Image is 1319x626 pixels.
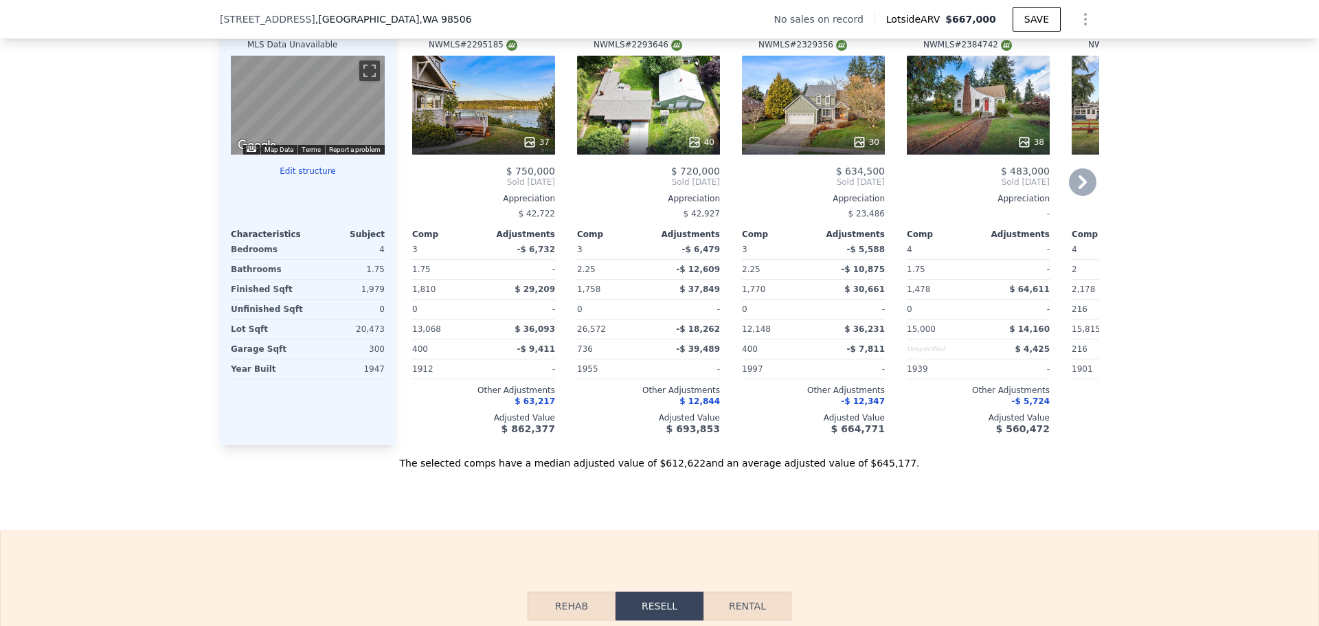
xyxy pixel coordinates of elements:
span: -$ 12,347 [841,396,885,406]
span: -$ 18,262 [676,324,720,334]
div: Appreciation [907,193,1050,204]
div: Subject [308,229,385,240]
img: Google [234,137,280,155]
span: Sold [DATE] [412,177,555,188]
span: 1,770 [742,284,765,294]
div: Comp [412,229,484,240]
a: Report a problem [329,146,381,153]
a: Terms (opens in new tab) [302,146,321,153]
div: Appreciation [577,193,720,204]
div: 37 [523,135,550,149]
div: 1.75 [412,260,481,279]
div: Adjusted Value [577,412,720,423]
img: NWMLS Logo [506,40,517,51]
span: Sold [DATE] [907,177,1050,188]
div: NWMLS # 2293646 [594,39,682,51]
div: Adjustments [484,229,555,240]
div: 1,979 [311,280,385,299]
div: NWMLS # 2384742 [923,39,1012,51]
div: Finished Sqft [231,280,305,299]
div: 1955 [577,359,646,379]
div: 38 [1017,135,1044,149]
span: $ 36,231 [844,324,885,334]
span: 12,148 [742,324,771,334]
span: $ 862,377 [501,423,555,434]
span: 1,758 [577,284,600,294]
span: $ 30,661 [844,284,885,294]
div: 1947 [311,359,385,379]
div: - [486,359,555,379]
span: 3 [577,245,583,254]
div: Adjusted Value [907,412,1050,423]
span: $ 14,160 [1009,324,1050,334]
div: Adjustments [813,229,885,240]
div: - [816,300,885,319]
div: Characteristics [231,229,308,240]
span: 216 [1072,344,1087,354]
span: $ 36,093 [515,324,555,334]
button: SAVE [1013,7,1061,32]
span: Sold [DATE] [577,177,720,188]
span: $ 37,849 [679,284,720,294]
div: The selected comps have a median adjusted value of $612,622 and an average adjusted value of $645... [220,445,1099,470]
span: 0 [907,304,912,314]
div: Other Adjustments [742,385,885,396]
span: $ 29,209 [515,284,555,294]
div: - [651,359,720,379]
div: Bathrooms [231,260,305,279]
span: $ 634,500 [836,166,885,177]
div: 2.25 [742,260,811,279]
span: 0 [577,304,583,314]
div: Adjusted Value [412,412,555,423]
span: $ 23,486 [848,209,885,219]
div: Other Adjustments [1072,385,1215,396]
span: -$ 5,724 [1012,396,1050,406]
div: Unfinished Sqft [231,300,305,319]
span: -$ 7,811 [847,344,885,354]
span: 1,810 [412,284,436,294]
div: Other Adjustments [907,385,1050,396]
span: 3 [742,245,747,254]
div: NWMLS # 2295185 [429,39,517,51]
div: Other Adjustments [412,385,555,396]
span: -$ 5,588 [847,245,885,254]
div: Appreciation [412,193,555,204]
button: Resell [616,592,703,621]
span: -$ 39,489 [676,344,720,354]
div: 300 [311,339,385,359]
div: 4 [311,240,385,259]
div: MLS Data Unavailable [247,39,338,50]
span: 1,478 [907,284,930,294]
div: Comp [1072,229,1143,240]
div: - [981,300,1050,319]
button: Rental [703,592,791,621]
div: - [981,260,1050,279]
span: $ 720,000 [671,166,720,177]
div: - [486,300,555,319]
div: Unspecified [907,339,976,359]
span: Sold [DATE] [742,177,885,188]
div: 1997 [742,359,811,379]
div: 1939 [907,359,976,379]
div: Street View [231,56,385,155]
div: Other Adjustments [577,385,720,396]
div: 1912 [412,359,481,379]
span: 26,572 [577,324,606,334]
span: -$ 10,875 [841,265,885,274]
span: 4 [907,245,912,254]
img: NWMLS Logo [671,40,682,51]
div: 2.25 [577,260,646,279]
div: 1901 [1072,359,1140,379]
span: $ 750,000 [506,166,555,177]
span: -$ 12,609 [676,265,720,274]
img: NWMLS Logo [836,40,847,51]
span: 216 [1072,304,1087,314]
div: 30 [853,135,879,149]
div: Garage Sqft [231,339,305,359]
span: 4 [1072,245,1077,254]
div: - [981,240,1050,259]
span: 0 [742,304,747,314]
div: Adjusted Value [1072,412,1215,423]
span: $667,000 [945,14,996,25]
div: Appreciation [1072,193,1215,204]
